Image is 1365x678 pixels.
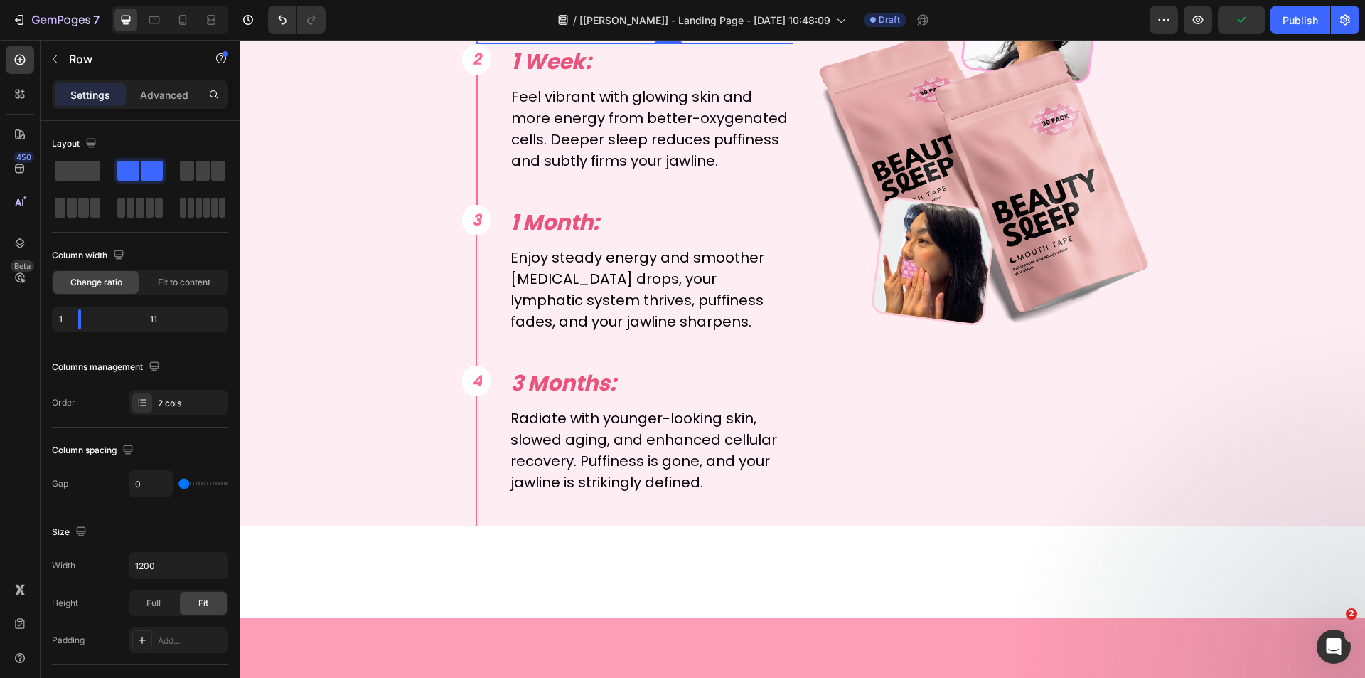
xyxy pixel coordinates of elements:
div: Column spacing [52,441,136,460]
input: Auto [129,553,227,578]
p: Row [69,51,190,68]
span: 4 [232,330,243,352]
div: Column width [52,246,127,265]
div: Width [52,559,75,572]
span: 2 [1346,608,1357,620]
div: Add... [158,635,225,647]
p: Feel vibrant with glowing skin and more energy from better-oxygenated cells. Deeper sleep reduces... [272,46,553,132]
div: 11 [92,309,225,329]
button: Publish [1270,6,1330,34]
p: 3 Months: [271,327,552,359]
span: Enjoy steady energy and smoother [MEDICAL_DATA] drops, your lymphatic system thrives, puffiness f... [271,208,525,292]
p: 1 Month: [271,166,552,198]
input: Auto [129,471,172,497]
p: Radiate with younger-looking skin, slowed aging, and enhanced cellular recovery. Puffiness is gon... [271,368,552,453]
span: Fit [198,597,208,610]
div: Height [52,597,78,610]
iframe: Intercom live chat [1317,630,1351,664]
div: 1 [55,309,67,329]
div: Beta [11,260,34,272]
iframe: Design area [240,40,1365,678]
div: Columns management [52,358,163,377]
div: Undo/Redo [268,6,326,34]
span: Full [146,597,161,610]
span: Draft [879,14,900,26]
span: Fit to content [158,276,210,289]
span: 3 [232,169,242,191]
p: 7 [93,11,100,28]
div: Publish [1283,13,1318,28]
div: Layout [52,134,100,154]
div: Size [52,523,90,542]
div: Padding [52,634,85,647]
span: [[PERSON_NAME]] - Landing Page - [DATE] 10:48:09 [579,13,830,28]
p: Settings [70,88,110,102]
button: 7 [6,6,106,34]
span: / [573,13,577,28]
span: Change ratio [70,276,122,289]
div: 450 [14,152,34,163]
div: 2 cols [158,397,225,410]
div: Order [52,396,75,409]
p: Advanced [140,88,188,102]
div: Gap [52,477,68,490]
